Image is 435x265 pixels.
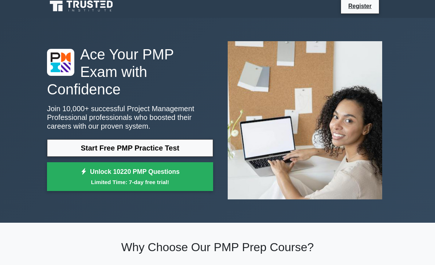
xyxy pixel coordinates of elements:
a: Register [344,1,376,11]
a: Start Free PMP Practice Test [47,139,213,157]
h2: Why Choose Our PMP Prep Course? [47,240,388,254]
a: Unlock 10220 PMP QuestionsLimited Time: 7-day free trial! [47,162,213,191]
h1: Ace Your PMP Exam with Confidence [47,46,213,98]
p: Join 10,000+ successful Project Management Professional professionals who boosted their careers w... [47,104,213,130]
small: Limited Time: 7-day free trial! [56,178,204,186]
